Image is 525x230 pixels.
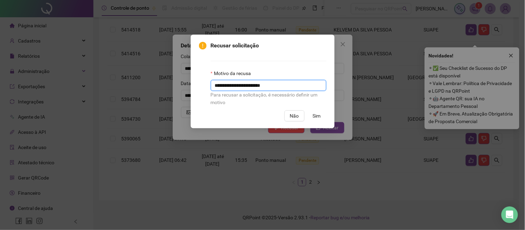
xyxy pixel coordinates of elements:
label: Motivo da recusa [211,70,255,77]
div: Open Intercom Messenger [501,206,518,223]
span: Recusar solicitação [211,42,326,50]
button: Sim [307,110,326,121]
span: exclamation-circle [199,42,207,49]
span: Não [290,112,299,120]
button: Não [284,110,305,121]
span: Sim [313,112,321,120]
div: Para recusar a solicitação, é necessário definir um motivo [211,91,326,106]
